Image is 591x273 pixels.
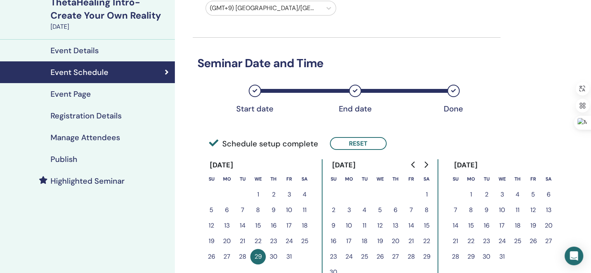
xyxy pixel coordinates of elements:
button: 5 [525,187,541,202]
button: 29 [463,249,479,264]
th: Tuesday [357,171,372,187]
button: 14 [448,218,463,233]
button: 31 [494,249,510,264]
th: Sunday [204,171,219,187]
th: Sunday [448,171,463,187]
button: 19 [204,233,219,249]
button: 26 [204,249,219,264]
button: 18 [297,218,312,233]
button: 2 [326,202,341,218]
button: 27 [219,249,235,264]
div: Start date [235,104,274,113]
button: 1 [250,187,266,202]
button: 13 [388,218,403,233]
button: 28 [403,249,419,264]
button: Go to next month [420,157,432,172]
button: 24 [281,233,297,249]
button: 12 [204,218,219,233]
div: End date [336,104,375,113]
button: 23 [266,233,281,249]
span: Schedule setup complete [209,138,318,150]
button: 25 [510,233,525,249]
button: 20 [219,233,235,249]
button: 3 [281,187,297,202]
button: 3 [341,202,357,218]
h4: Manage Attendees [51,133,120,142]
h4: Event Details [51,46,99,55]
button: 16 [326,233,341,249]
button: 18 [357,233,372,249]
button: 20 [541,218,556,233]
button: 22 [463,233,479,249]
th: Monday [219,171,235,187]
th: Saturday [297,171,312,187]
th: Thursday [510,171,525,187]
div: Done [434,104,473,113]
button: 14 [403,218,419,233]
h4: Highlighted Seminar [51,176,125,186]
button: 24 [494,233,510,249]
button: 27 [388,249,403,264]
button: 4 [510,187,525,202]
button: 23 [326,249,341,264]
div: [DATE] [326,159,362,171]
button: 20 [388,233,403,249]
div: Open Intercom Messenger [565,247,583,265]
button: 17 [281,218,297,233]
button: 3 [494,187,510,202]
button: 9 [326,218,341,233]
button: 18 [510,218,525,233]
button: 21 [235,233,250,249]
button: 2 [266,187,281,202]
button: 28 [448,249,463,264]
button: 29 [419,249,434,264]
button: 25 [357,249,372,264]
h4: Event Page [51,89,91,99]
button: 22 [250,233,266,249]
button: 29 [250,249,266,264]
th: Friday [281,171,297,187]
th: Wednesday [372,171,388,187]
div: [DATE] [448,159,484,171]
button: 13 [219,218,235,233]
button: 9 [266,202,281,218]
button: 6 [541,187,556,202]
button: 7 [448,202,463,218]
button: 31 [281,249,297,264]
th: Monday [463,171,479,187]
h4: Registration Details [51,111,122,120]
button: 17 [494,218,510,233]
button: 11 [510,202,525,218]
th: Tuesday [235,171,250,187]
button: 1 [463,187,479,202]
button: 9 [479,202,494,218]
button: 15 [463,218,479,233]
button: Reset [330,137,387,150]
div: [DATE] [51,22,170,31]
button: 7 [235,202,250,218]
button: 6 [388,202,403,218]
button: 30 [479,249,494,264]
button: 10 [494,202,510,218]
button: 5 [204,202,219,218]
button: 2 [479,187,494,202]
button: 21 [403,233,419,249]
th: Thursday [266,171,281,187]
button: 8 [250,202,266,218]
button: 25 [297,233,312,249]
button: 22 [419,233,434,249]
th: Tuesday [479,171,494,187]
button: 13 [541,202,556,218]
h4: Event Schedule [51,68,108,77]
button: 6 [219,202,235,218]
th: Thursday [388,171,403,187]
button: 4 [357,202,372,218]
button: 8 [419,202,434,218]
button: 12 [372,218,388,233]
button: 24 [341,249,357,264]
button: 1 [419,187,434,202]
button: 4 [297,187,312,202]
button: 26 [372,249,388,264]
button: 10 [341,218,357,233]
th: Sunday [326,171,341,187]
